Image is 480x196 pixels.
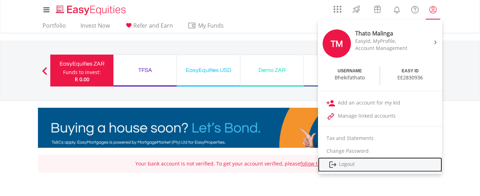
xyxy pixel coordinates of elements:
a: TM Thato Malinga EasyId, MyProfile, Account Management USERNAME Bhekifathato EASY ID EE2830936 [318,21,442,87]
div: Account Management [355,45,415,52]
a: Change Password [318,145,442,157]
a: Portfolio [40,22,69,33]
div: Funds to invest: [63,69,101,76]
a: Add an account for my kid [318,96,442,110]
a: Manage linked accounts [318,110,442,123]
a: Tax and Statements [318,132,442,145]
div: USERNAME [337,68,362,74]
span: Refer and Earn [133,22,173,29]
a: Logout [318,157,442,172]
a: Refer and Earn [122,22,176,33]
img: grid-menu-icon.svg [334,5,341,13]
div: Demo USD [308,65,363,75]
div: Bhekifathato [335,74,365,81]
a: My Profile [424,2,442,17]
span: R 0.00 [75,76,89,83]
a: Home page [53,2,129,16]
div: EasyEquities USD [181,65,236,75]
span: My Funds [188,21,234,30]
a: Notifications [388,2,406,16]
div: EasyEquities ZAR [55,59,109,69]
div: EASY ID [402,68,419,74]
div: TM [323,29,351,58]
div: TFSA [118,65,172,75]
div: Demo ZAR [245,65,299,75]
img: EasyEquities_Logo.png [55,4,129,16]
a: FAQ's and Support [406,2,424,16]
img: thrive-v2.svg [351,4,362,15]
img: vouchers-v2.svg [372,4,383,15]
a: follow these steps [300,160,343,167]
div: EasyId, MyProfile, [355,38,415,45]
a: Vouchers [367,2,388,15]
div: Thato Malinga [355,29,415,38]
img: EasyMortage Promotion Banner [38,108,442,148]
a: Invest Now [78,22,113,33]
div: Your bank account is not verified. To get your account verified, please . [38,155,442,173]
a: AppsGrid [329,2,346,13]
div: EE2830936 [397,74,423,81]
